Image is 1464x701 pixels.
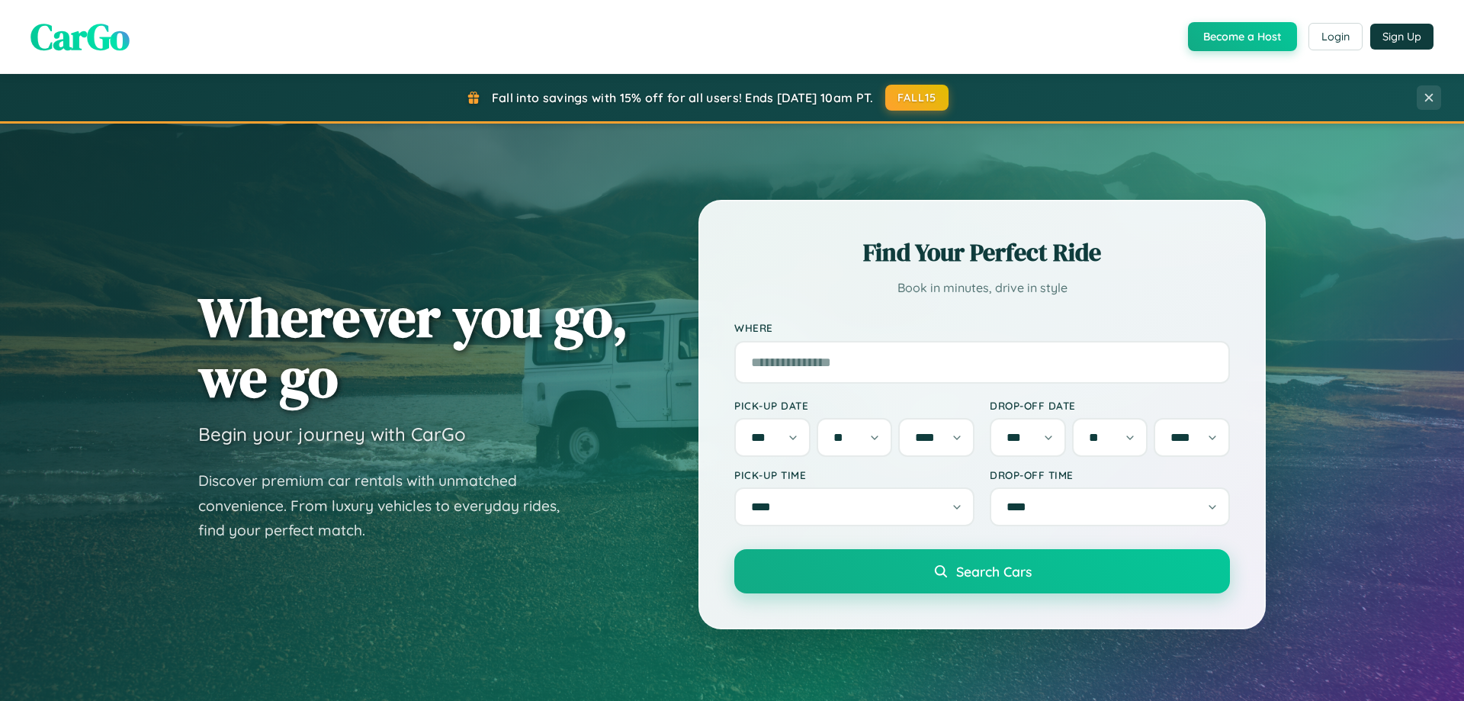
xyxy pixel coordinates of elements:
span: CarGo [30,11,130,62]
label: Drop-off Date [990,399,1230,412]
h1: Wherever you go, we go [198,287,628,407]
button: Sign Up [1370,24,1433,50]
h3: Begin your journey with CarGo [198,423,466,445]
span: Fall into savings with 15% off for all users! Ends [DATE] 10am PT. [492,90,874,105]
span: Search Cars [956,563,1032,580]
button: Login [1308,23,1363,50]
p: Book in minutes, drive in style [734,277,1230,299]
p: Discover premium car rentals with unmatched convenience. From luxury vehicles to everyday rides, ... [198,468,579,543]
button: FALL15 [885,85,949,111]
button: Become a Host [1188,22,1297,51]
label: Drop-off Time [990,468,1230,481]
label: Pick-up Date [734,399,974,412]
label: Pick-up Time [734,468,974,481]
button: Search Cars [734,549,1230,593]
h2: Find Your Perfect Ride [734,236,1230,269]
label: Where [734,322,1230,335]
